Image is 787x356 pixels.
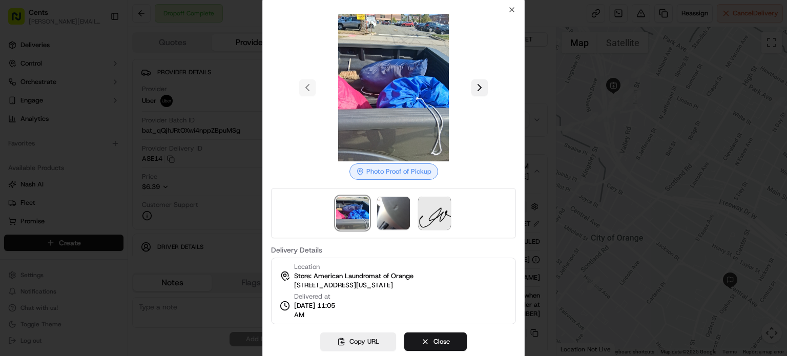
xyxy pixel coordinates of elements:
button: Close [404,332,467,351]
span: [DATE] 11:05 AM [294,301,341,320]
a: 📗Knowledge Base [6,144,82,163]
span: Store: American Laundromat of Orange [294,271,413,281]
div: 📗 [10,150,18,158]
img: Nash [10,10,31,31]
button: Start new chat [174,101,187,113]
img: signature_proof_of_delivery image [418,197,451,229]
span: API Documentation [97,149,164,159]
button: Copy URL [320,332,396,351]
a: 💻API Documentation [82,144,169,163]
img: photo_proof_of_pickup image [336,197,369,229]
p: Welcome 👋 [10,41,187,57]
div: 💻 [87,150,95,158]
span: Pylon [102,174,124,181]
img: photo_proof_of_delivery image [377,197,410,229]
div: We're available if you need us! [35,108,130,116]
a: Powered byPylon [72,173,124,181]
span: Location [294,262,320,271]
input: Got a question? Start typing here... [27,66,184,77]
label: Delivery Details [271,246,516,254]
span: Delivered at [294,292,341,301]
img: 1736555255976-a54dd68f-1ca7-489b-9aae-adbdc363a1c4 [10,98,29,116]
div: Photo Proof of Pickup [349,163,438,180]
span: [STREET_ADDRESS][US_STATE] [294,281,393,290]
span: Knowledge Base [20,149,78,159]
div: Start new chat [35,98,168,108]
img: photo_proof_of_pickup image [320,14,467,161]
